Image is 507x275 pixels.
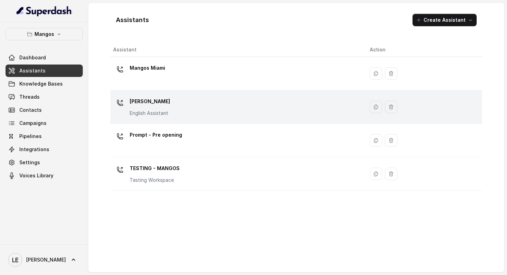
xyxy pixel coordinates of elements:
[19,172,53,179] span: Voices Library
[6,250,83,269] a: [PERSON_NAME]
[12,256,19,264] text: LE
[6,104,83,116] a: Contacts
[130,96,170,107] p: [PERSON_NAME]
[6,91,83,103] a: Threads
[19,159,40,166] span: Settings
[116,14,149,26] h1: Assistants
[34,30,54,38] p: Mangos
[6,51,83,64] a: Dashboard
[6,130,83,143] a: Pipelines
[6,65,83,77] a: Assistants
[19,107,42,114] span: Contacts
[412,14,477,26] button: Create Assistant
[19,67,46,74] span: Assistants
[17,6,72,17] img: light.svg
[26,256,66,263] span: [PERSON_NAME]
[110,43,364,57] th: Assistant
[130,62,165,73] p: Mangos Miami
[19,120,47,127] span: Campaigns
[19,133,42,140] span: Pipelines
[19,80,63,87] span: Knowledge Bases
[130,129,182,140] p: Prompt - Pre opening
[6,78,83,90] a: Knowledge Bases
[6,169,83,182] a: Voices Library
[6,143,83,156] a: Integrations
[6,117,83,129] a: Campaigns
[130,177,180,184] p: Testing Workspace
[6,156,83,169] a: Settings
[6,28,83,40] button: Mangos
[130,163,180,174] p: TESTING - MANGOS
[130,110,170,117] p: English Assistant
[19,146,49,153] span: Integrations
[364,43,482,57] th: Action
[19,54,46,61] span: Dashboard
[19,94,40,100] span: Threads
